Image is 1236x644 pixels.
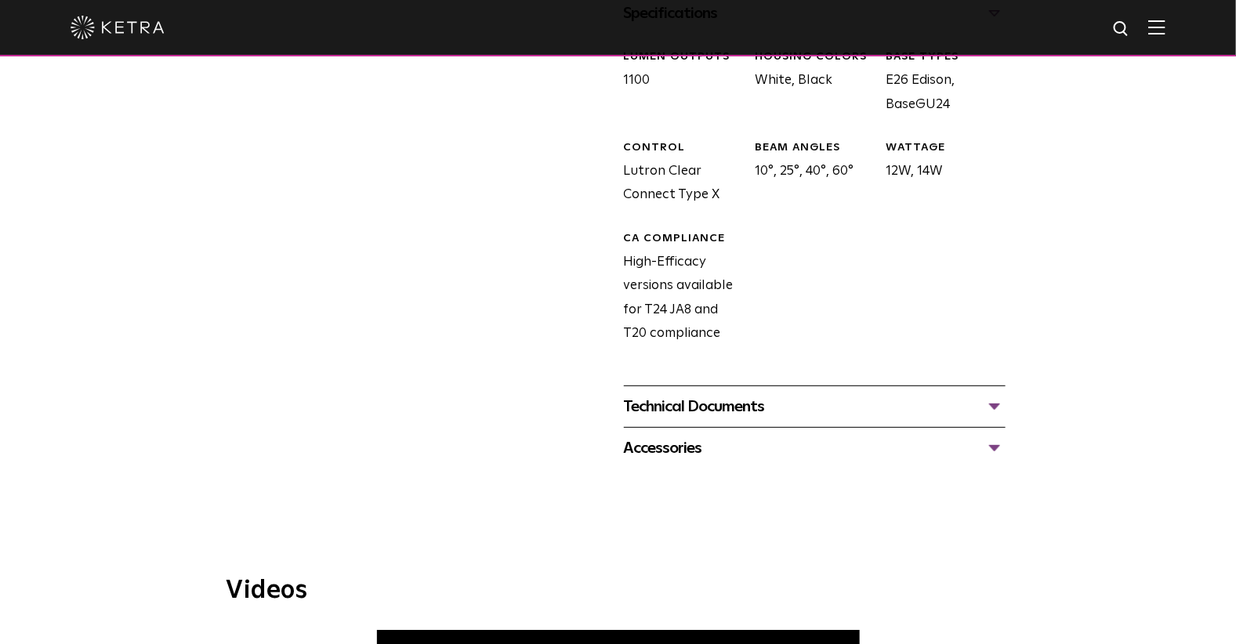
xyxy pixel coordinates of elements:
[743,49,874,117] div: White, Black
[612,140,743,208] div: Lutron Clear Connect Type X
[624,49,743,65] div: LUMEN OUTPUTS
[612,231,743,346] div: High-Efficacy versions available for T24 JA8 and T20 compliance
[624,140,743,156] div: CONTROL
[1148,20,1165,34] img: Hamburger%20Nav.svg
[624,231,743,247] div: CA Compliance
[612,49,743,117] div: 1100
[227,578,1010,603] h3: Videos
[755,49,874,65] div: HOUSING COLORS
[1112,20,1132,39] img: search icon
[743,140,874,208] div: 10°, 25°, 40°, 60°
[886,49,1005,65] div: BASE TYPES
[755,140,874,156] div: BEAM ANGLES
[874,49,1005,117] div: E26 Edison, BaseGU24
[874,140,1005,208] div: 12W, 14W
[624,394,1006,419] div: Technical Documents
[886,140,1005,156] div: WATTAGE
[71,16,165,39] img: ketra-logo-2019-white
[624,436,1006,461] div: Accessories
